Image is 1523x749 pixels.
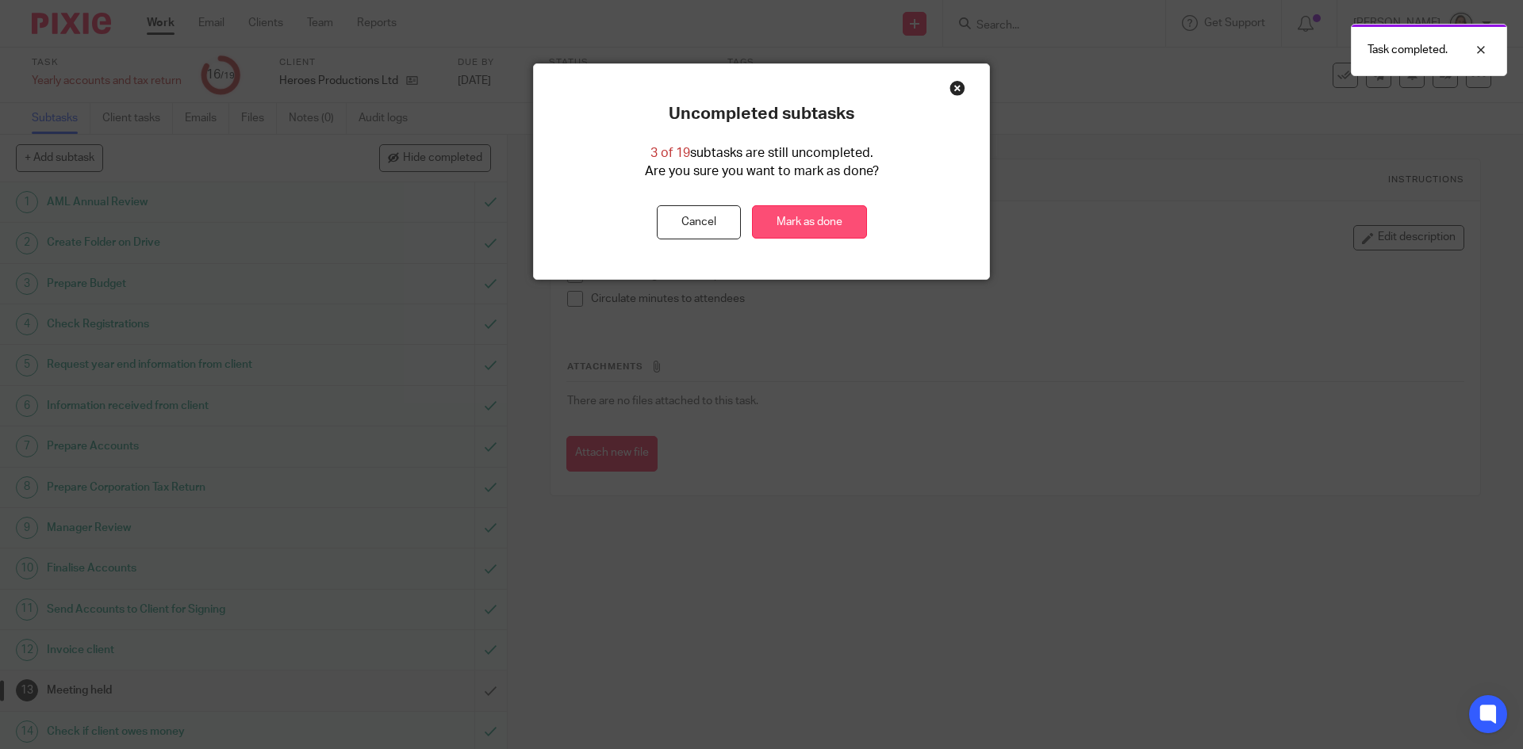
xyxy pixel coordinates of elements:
[752,205,867,239] a: Mark as done
[669,104,854,124] p: Uncompleted subtasks
[650,144,873,162] p: subtasks are still uncompleted.
[645,162,879,181] p: Are you sure you want to mark as done?
[650,147,690,159] span: 3 of 19
[1368,42,1448,58] p: Task completed.
[949,80,965,96] div: Close this dialog window
[657,205,741,239] button: Cancel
